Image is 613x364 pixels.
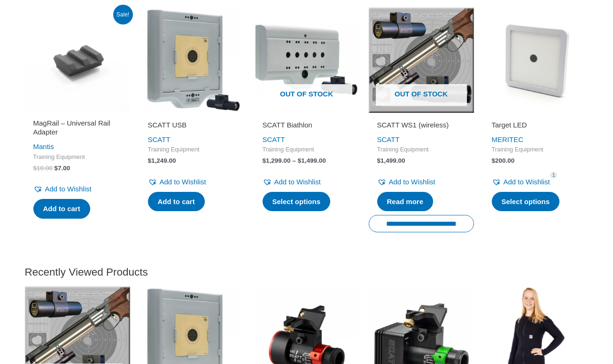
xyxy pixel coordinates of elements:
h2: SCATT WS1 (wireless) [377,120,466,130]
span: $ [492,157,496,164]
span: $ [263,157,266,164]
bdi: 10.00 [33,165,53,172]
span: Add to Wishlist [389,178,435,186]
bdi: 7.00 [54,165,70,172]
h2: SCATT USB [148,120,236,130]
a: SCATT WS1 (wireless) [377,120,466,133]
span: Add to Wishlist [504,178,550,186]
bdi: 1,499.00 [377,157,405,164]
span: Out of stock [376,84,467,106]
a: SCATT [148,135,171,143]
img: MagRail - Universal Rail Adapter [25,8,130,113]
a: Out of stock [369,8,474,113]
span: Training Equipment [492,146,580,154]
a: Add to cart: “MagRail - Universal Rail Adapter” [33,199,90,219]
span: Training Equipment [148,146,236,154]
span: Training Equipment [377,146,466,154]
a: Read more about “SCATT WS1 (wireless)” [377,192,434,212]
span: $ [298,157,302,164]
a: Select options for “Target LED” [492,192,560,212]
a: MERITEC [492,135,524,143]
a: MagRail – Universal Rail Adapter [33,119,122,141]
span: $ [33,165,37,172]
a: SCATT [377,135,400,143]
h2: SCATT Biathlon [263,120,351,130]
a: SCATT USB [148,120,236,133]
span: Add to Wishlist [160,178,206,186]
span: $ [54,165,58,172]
h2: MagRail – Universal Rail Adapter [33,119,122,137]
h2: Target LED [492,120,580,130]
span: Add to Wishlist [45,185,92,193]
span: 1 [550,172,558,179]
a: Add to cart: “SCATT USB” [148,192,205,212]
img: SCATT Biathlon [254,8,359,113]
span: $ [148,157,152,164]
img: Target LED [483,8,589,113]
h2: Recently Viewed Products [25,265,589,279]
span: Out of stock [261,84,352,106]
bdi: 1,299.00 [263,157,291,164]
a: SCATT [263,135,285,143]
img: SCATT USB [140,8,245,113]
a: Select options for “SCATT Biathlon” [263,192,331,212]
span: Sale! [113,5,133,24]
a: Add to Wishlist [148,175,206,189]
a: Mantis [33,142,54,150]
a: Add to Wishlist [492,175,550,189]
span: Training Equipment [263,146,351,154]
bdi: 1,499.00 [298,157,326,164]
a: Out of stock [254,8,359,113]
a: Add to Wishlist [33,182,92,196]
img: SCATT WS1 [369,8,474,113]
span: $ [377,157,381,164]
a: Target LED [492,120,580,133]
a: Add to Wishlist [377,175,435,189]
a: Add to Wishlist [263,175,321,189]
span: Training Equipment [33,153,122,161]
bdi: 200.00 [492,157,515,164]
span: – [292,157,296,164]
bdi: 1,249.00 [148,157,176,164]
span: Add to Wishlist [274,178,321,186]
a: SCATT Biathlon [263,120,351,133]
